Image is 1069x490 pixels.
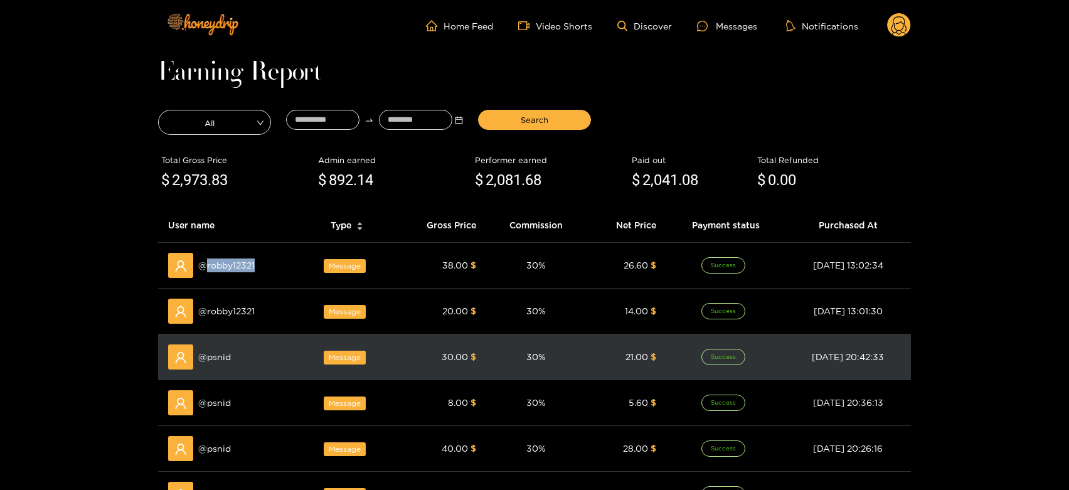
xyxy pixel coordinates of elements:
span: [DATE] 13:02:34 [813,260,883,270]
span: Message [324,442,366,456]
span: user [174,260,187,272]
span: $ [632,169,640,193]
span: swap-right [364,115,374,125]
span: 20.00 [442,306,468,316]
span: 30.00 [442,352,468,361]
span: Success [701,440,745,457]
span: 892 [329,171,353,189]
span: @ psnid [198,442,231,455]
div: Paid out [632,154,751,166]
span: Search [521,114,548,126]
span: Message [324,397,366,410]
span: $ [651,444,656,453]
span: 30 % [526,398,546,407]
button: Notifications [782,19,862,32]
span: $ [651,306,656,316]
span: user [174,397,187,410]
span: Success [701,303,745,319]
span: 21.00 [625,352,648,361]
span: user [174,306,187,318]
span: caret-up [356,220,363,227]
h1: Earning Report [158,64,911,82]
span: $ [471,306,476,316]
span: Success [701,257,745,274]
span: 40.00 [442,444,468,453]
span: 2,041 [642,171,678,189]
button: Search [478,110,591,130]
a: Video Shorts [518,20,592,31]
span: $ [475,169,483,193]
span: 30 % [526,260,546,270]
span: $ [471,352,476,361]
span: Success [701,349,745,365]
div: Performer earned [475,154,625,166]
span: 30 % [526,352,546,361]
span: $ [651,398,656,407]
span: 8.00 [448,398,468,407]
span: [DATE] 13:01:30 [814,306,883,316]
span: $ [471,398,476,407]
span: Message [324,259,366,273]
span: 28.00 [623,444,648,453]
span: 38.00 [442,260,468,270]
span: .83 [208,171,228,189]
span: $ [651,352,656,361]
th: Net Price [585,208,666,243]
span: .14 [353,171,373,189]
th: User name [158,208,302,243]
span: caret-down [356,225,363,232]
span: @ psnid [198,350,231,364]
span: Message [324,351,366,365]
span: All [159,114,270,131]
span: @ robby12321 [198,304,255,318]
span: Success [701,395,745,411]
span: 30 % [526,306,546,316]
span: user [174,351,187,364]
span: [DATE] 20:36:13 [813,398,883,407]
span: $ [318,169,326,193]
span: $ [161,169,169,193]
span: home [426,20,444,31]
th: Commission [486,208,585,243]
div: Total Refunded [757,154,908,166]
span: 2,973 [172,171,208,189]
span: @ robby12321 [198,258,255,272]
span: to [364,115,374,125]
span: 0 [768,171,776,189]
span: @ psnid [198,396,231,410]
span: video-camera [518,20,536,31]
span: 14.00 [625,306,648,316]
th: Gross Price [392,208,486,243]
div: Messages [697,19,757,33]
span: .00 [776,171,796,189]
span: $ [757,169,765,193]
span: Message [324,305,366,319]
span: $ [651,260,656,270]
span: user [174,443,187,455]
span: 30 % [526,444,546,453]
span: .68 [521,171,541,189]
span: Type [331,218,351,232]
span: $ [471,260,476,270]
span: $ [471,444,476,453]
span: 26.60 [624,260,648,270]
div: Admin earned [318,154,469,166]
a: Home Feed [426,20,493,31]
span: [DATE] 20:26:16 [813,444,883,453]
span: .08 [678,171,698,189]
span: 2,081 [486,171,521,189]
a: Discover [617,21,672,31]
span: [DATE] 20:42:33 [812,352,884,361]
span: 5.60 [629,398,648,407]
th: Purchased At [785,208,911,243]
th: Payment status [666,208,785,243]
div: Total Gross Price [161,154,312,166]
